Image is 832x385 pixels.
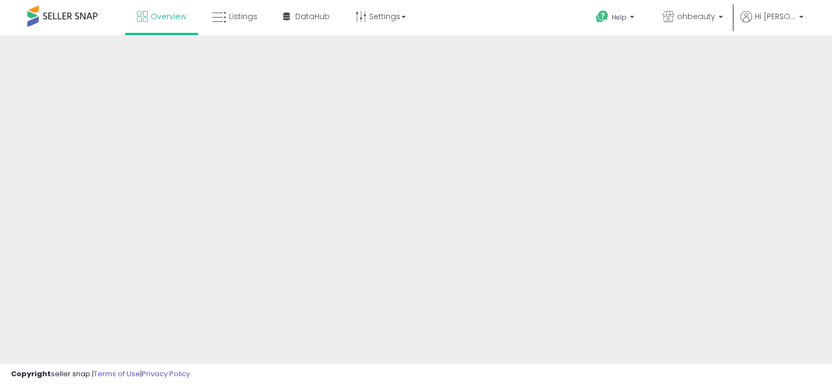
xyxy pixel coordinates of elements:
[755,11,796,22] span: Hi [PERSON_NAME]
[612,13,627,22] span: Help
[229,11,257,22] span: Listings
[741,11,804,36] a: Hi [PERSON_NAME]
[11,369,51,379] strong: Copyright
[94,369,140,379] a: Terms of Use
[677,11,715,22] span: ohbeauty
[11,369,190,380] div: seller snap | |
[295,11,330,22] span: DataHub
[587,2,645,36] a: Help
[142,369,190,379] a: Privacy Policy
[151,11,186,22] span: Overview
[595,10,609,24] i: Get Help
